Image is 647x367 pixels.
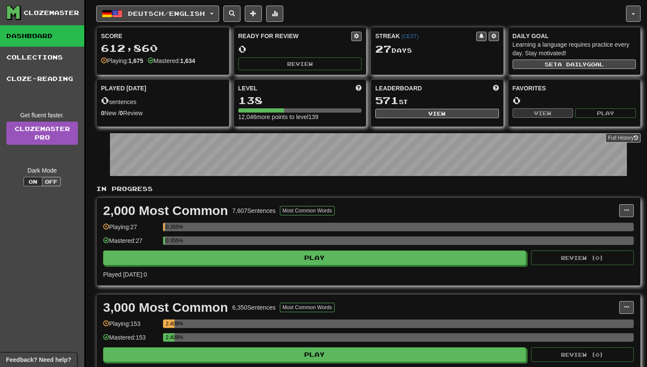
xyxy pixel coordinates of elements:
[375,43,392,55] span: 27
[103,301,228,314] div: 3,000 Most Common
[101,43,225,54] div: 612,860
[120,110,123,116] strong: 0
[101,94,109,106] span: 0
[232,303,276,312] div: 6,350 Sentences
[103,251,526,265] button: Play
[103,223,159,237] div: Playing: 27
[375,32,476,40] div: Streak
[96,6,219,22] button: Deutsch/English
[166,319,174,328] div: 2.409%
[513,108,573,118] button: View
[513,40,636,57] div: Learning a language requires practice every day. Stay motivated!
[401,33,418,39] a: (CEST)
[375,44,499,55] div: Day s
[513,32,636,40] div: Daily Goal
[232,206,276,215] div: 7,607 Sentences
[513,84,636,92] div: Favorites
[493,84,499,92] span: This week in points, UTC
[101,32,225,40] div: Score
[6,111,78,119] div: Get fluent faster.
[128,57,143,64] strong: 1,675
[558,61,587,67] span: a daily
[96,185,641,193] p: In Progress
[24,9,79,17] div: Clozemaster
[103,236,159,251] div: Mastered: 27
[101,95,225,106] div: sentences
[238,113,362,121] div: 12,046 more points to level 139
[375,109,499,118] button: View
[128,10,205,17] span: Deutsch / English
[42,177,61,186] button: Off
[513,60,636,69] button: Seta dailygoal
[238,44,362,54] div: 0
[245,6,262,22] button: Add sentence to collection
[24,177,42,186] button: On
[356,84,362,92] span: Score more points to level up
[101,84,146,92] span: Played [DATE]
[375,84,422,92] span: Leaderboard
[103,271,147,278] span: Played [DATE]: 0
[103,204,228,217] div: 2,000 Most Common
[531,347,634,362] button: Review (0)
[223,6,240,22] button: Search sentences
[166,333,174,342] div: 2.409%
[6,166,78,175] div: Dark Mode
[101,57,143,65] div: Playing:
[605,133,641,143] button: Full History
[238,32,352,40] div: Ready for Review
[266,6,283,22] button: More stats
[103,347,526,362] button: Play
[513,95,636,106] div: 0
[238,84,258,92] span: Level
[238,57,362,70] button: Review
[101,109,225,117] div: New / Review
[280,303,335,312] button: Most Common Words
[6,355,71,364] span: Open feedback widget
[375,95,499,106] div: st
[103,333,159,347] div: Mastered: 153
[280,206,335,215] button: Most Common Words
[375,94,399,106] span: 571
[103,319,159,334] div: Playing: 153
[575,108,636,118] button: Play
[531,251,634,265] button: Review (0)
[148,57,195,65] div: Mastered:
[180,57,195,64] strong: 1,634
[6,122,78,145] a: ClozemasterPro
[101,110,104,116] strong: 0
[238,95,362,106] div: 138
